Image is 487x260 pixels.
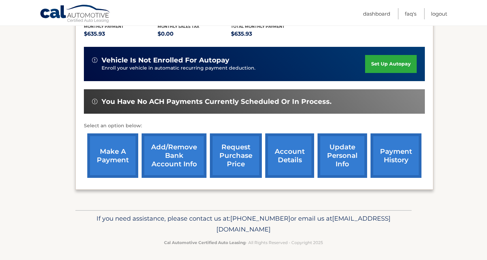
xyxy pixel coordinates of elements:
[431,8,447,19] a: Logout
[164,240,246,245] strong: Cal Automotive Certified Auto Leasing
[371,133,421,178] a: payment history
[210,133,262,178] a: request purchase price
[265,133,314,178] a: account details
[102,56,229,64] span: vehicle is not enrolled for autopay
[80,239,407,246] p: - All Rights Reserved - Copyright 2025
[84,122,425,130] p: Select an option below:
[102,97,331,106] span: You have no ACH payments currently scheduled or in process.
[230,215,290,222] span: [PHONE_NUMBER]
[405,8,416,19] a: FAQ's
[80,213,407,235] p: If you need assistance, please contact us at: or email us at
[231,29,305,39] p: $635.93
[92,57,97,63] img: alert-white.svg
[92,99,97,104] img: alert-white.svg
[158,29,231,39] p: $0.00
[40,4,111,24] a: Cal Automotive
[84,24,124,29] span: Monthly Payment
[84,29,158,39] p: $635.93
[87,133,138,178] a: make a payment
[158,24,199,29] span: Monthly sales Tax
[318,133,367,178] a: update personal info
[363,8,390,19] a: Dashboard
[365,55,417,73] a: set up autopay
[216,215,391,233] span: [EMAIL_ADDRESS][DOMAIN_NAME]
[102,64,365,72] p: Enroll your vehicle in automatic recurring payment deduction.
[142,133,206,178] a: Add/Remove bank account info
[231,24,285,29] span: Total Monthly Payment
